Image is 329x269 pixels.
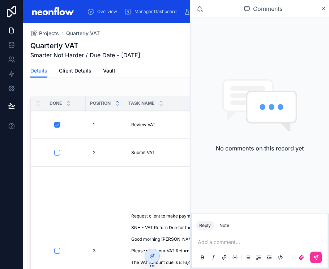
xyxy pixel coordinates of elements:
span: Details [30,67,47,74]
a: Daily Glow-Up [181,5,229,18]
span: Comments [253,4,282,13]
a: Projects [30,30,59,37]
span: Client Details [59,67,91,74]
h1: Quarterly VAT [30,41,140,51]
span: 3 [93,248,95,254]
div: Note [219,223,229,228]
a: Overview [85,5,122,18]
img: App logo [29,6,76,17]
button: Note [217,221,232,230]
span: Position [90,100,111,106]
h2: No comments on this record yet [216,144,304,153]
span: Overview [97,9,117,15]
a: Details [30,64,47,78]
span: Projects [39,30,59,37]
span: 2 [93,150,95,156]
span: Smarter Not Harder / Due Date - [DATE] [30,51,140,59]
span: Done [50,100,62,106]
div: scrollable content [82,4,284,20]
span: Manager Dashboard [134,9,176,15]
span: Submit VAT [131,150,155,156]
span: 1 [93,122,95,128]
button: Reply [196,221,214,230]
span: Review VAT [131,122,155,128]
a: Client Details [59,64,91,79]
span: Task Name [128,100,154,106]
span: Vault [103,67,115,74]
a: Quarterly VAT [66,30,100,37]
a: Vault [103,64,115,79]
a: Manager Dashboard [122,5,181,18]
